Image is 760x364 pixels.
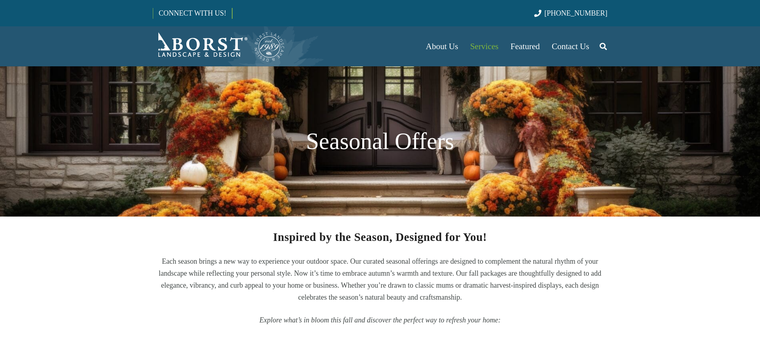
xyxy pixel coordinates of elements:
[545,9,608,17] span: [PHONE_NUMBER]
[534,9,607,17] a: [PHONE_NUMBER]
[552,42,589,51] span: Contact Us
[153,30,285,62] a: Borst-Logo
[595,36,611,56] a: Search
[426,42,458,51] span: About Us
[259,316,501,324] em: Explore what’s in bloom this fall and discover the perfect way to refresh your home:
[153,4,232,23] a: CONNECT WITH US!
[153,255,608,303] p: Each season brings a new way to experience your outdoor space. Our curated seasonal offerings are...
[306,128,454,154] span: Seasonal Offers
[464,26,504,66] a: Services
[511,42,540,51] span: Featured
[470,42,498,51] span: Services
[273,231,487,243] span: Inspired by the Season, Designed for You!
[505,26,546,66] a: Featured
[546,26,595,66] a: Contact Us
[420,26,464,66] a: About Us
